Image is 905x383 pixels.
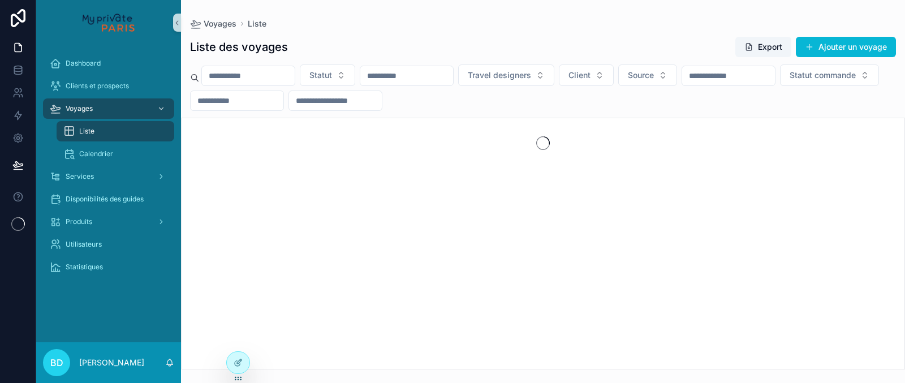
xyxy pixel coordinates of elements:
button: Select Button [618,64,677,86]
button: Export [735,37,791,57]
a: Disponibilités des guides [43,189,174,209]
span: Dashboard [66,59,101,68]
span: Statistiques [66,262,103,272]
span: Produits [66,217,92,226]
a: Utilisateurs [43,234,174,255]
span: Disponibilités des guides [66,195,144,204]
span: Source [628,70,654,81]
img: App logo [83,14,134,32]
span: Utilisateurs [66,240,102,249]
span: Calendrier [79,149,113,158]
span: Liste [79,127,94,136]
a: Calendrier [57,144,174,164]
div: scrollable content [36,45,181,292]
h1: Liste des voyages [190,39,288,55]
span: BD [50,356,63,369]
span: Client [568,70,591,81]
button: Select Button [458,64,554,86]
p: [PERSON_NAME] [79,357,144,368]
span: Travel designers [468,70,531,81]
span: Services [66,172,94,181]
a: Dashboard [43,53,174,74]
a: Voyages [190,18,236,29]
span: Voyages [204,18,236,29]
button: Select Button [300,64,355,86]
span: Voyages [66,104,93,113]
a: Services [43,166,174,187]
a: Statistiques [43,257,174,277]
a: Produits [43,212,174,232]
a: Liste [248,18,266,29]
a: Voyages [43,98,174,119]
span: Statut commande [790,70,856,81]
button: Ajouter un voyage [796,37,896,57]
a: Liste [57,121,174,141]
span: Clients et prospects [66,81,129,91]
button: Select Button [559,64,614,86]
button: Select Button [780,64,879,86]
a: Clients et prospects [43,76,174,96]
span: Statut [309,70,332,81]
